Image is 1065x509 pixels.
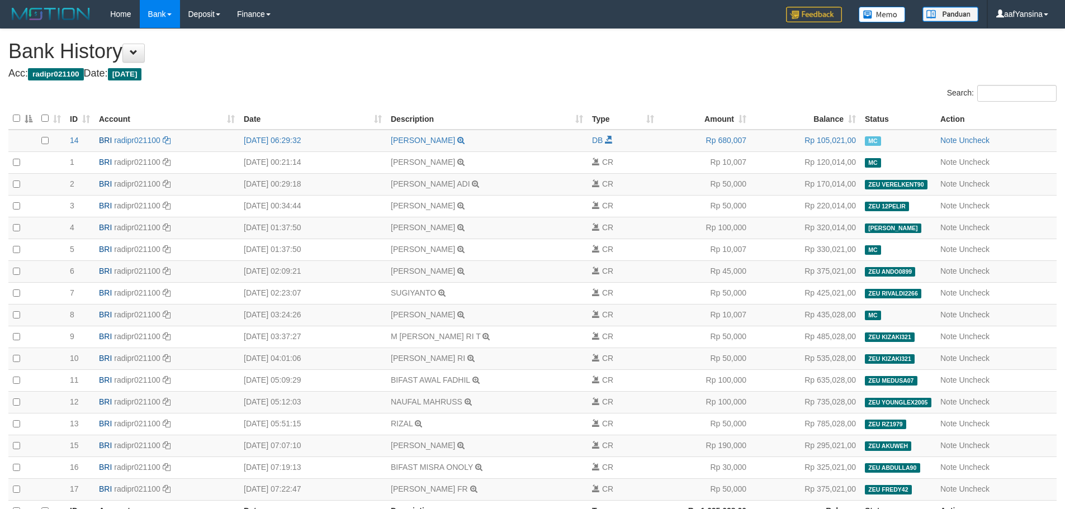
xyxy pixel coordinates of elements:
[239,217,386,239] td: [DATE] 01:37:50
[99,158,112,167] span: BRI
[659,304,751,326] td: Rp 10,007
[977,85,1057,102] input: Search:
[391,354,465,363] a: [PERSON_NAME] RI
[959,397,989,406] a: Uncheck
[99,441,112,450] span: BRI
[28,68,84,80] span: radipr021100
[940,245,957,254] a: Note
[865,223,921,233] span: [PERSON_NAME]
[70,179,74,188] span: 2
[751,173,860,195] td: Rp 170,014,00
[239,130,386,152] td: [DATE] 06:29:32
[163,484,171,493] a: Copy radipr021100 to clipboard
[99,136,112,145] span: BRI
[959,179,989,188] a: Uncheck
[239,413,386,435] td: [DATE] 05:51:15
[865,136,881,146] span: Manually Checked by: aafmisel
[163,463,171,472] a: Copy radipr021100 to clipboard
[99,245,112,254] span: BRI
[959,201,989,210] a: Uncheck
[70,441,79,450] span: 15
[751,435,860,456] td: Rp 295,021,00
[959,223,989,232] a: Uncheck
[959,332,989,341] a: Uncheck
[163,397,171,406] a: Copy radipr021100 to clipboard
[99,288,112,297] span: BRI
[99,267,112,275] span: BRI
[99,223,112,232] span: BRI
[659,282,751,304] td: Rp 50,000
[391,397,462,406] a: NAUFAL MAHRUSS
[239,391,386,413] td: [DATE] 05:12:03
[940,463,957,472] a: Note
[940,419,957,428] a: Note
[391,484,468,493] a: [PERSON_NAME] FR
[751,413,860,435] td: Rp 785,028,00
[239,435,386,456] td: [DATE] 07:07:10
[865,441,911,451] span: ZEU AKUWEH
[659,151,751,173] td: Rp 10,007
[865,463,920,473] span: ZEU ABDULLA90
[70,267,74,275] span: 6
[602,354,613,363] span: CR
[70,223,74,232] span: 4
[391,158,455,167] a: [PERSON_NAME]
[592,136,603,145] span: DB
[239,260,386,282] td: [DATE] 02:09:21
[959,136,989,145] a: Uncheck
[959,288,989,297] a: Uncheck
[751,239,860,260] td: Rp 330,021,00
[602,484,613,493] span: CR
[99,419,112,428] span: BRI
[959,310,989,319] a: Uncheck
[602,310,613,319] span: CR
[959,463,989,472] a: Uncheck
[114,245,160,254] a: radipr021100
[239,304,386,326] td: [DATE] 03:24:26
[391,375,470,384] a: BIFAST AWAL FADHIL
[239,456,386,478] td: [DATE] 07:19:13
[860,108,936,130] th: Status
[865,267,915,277] span: ZEU ANDO0899
[940,158,957,167] a: Note
[163,288,171,297] a: Copy radipr021100 to clipboard
[659,478,751,500] td: Rp 50,000
[602,332,613,341] span: CR
[659,326,751,348] td: Rp 50,000
[959,419,989,428] a: Uncheck
[659,108,751,130] th: Amount: activate to sort column ascending
[386,108,588,130] th: Description: activate to sort column ascending
[859,7,906,22] img: Button%20Memo.svg
[659,435,751,456] td: Rp 190,000
[602,288,613,297] span: CR
[239,108,386,130] th: Date: activate to sort column ascending
[947,85,1057,102] label: Search:
[391,419,413,428] a: RIZAL
[94,108,239,130] th: Account: activate to sort column ascending
[751,282,860,304] td: Rp 425,021,00
[8,68,1057,79] h4: Acc: Date:
[239,195,386,217] td: [DATE] 00:34:44
[99,201,112,210] span: BRI
[239,173,386,195] td: [DATE] 00:29:18
[114,375,160,384] a: radipr021100
[959,484,989,493] a: Uncheck
[239,239,386,260] td: [DATE] 01:37:50
[114,441,160,450] a: radipr021100
[239,369,386,391] td: [DATE] 05:09:29
[751,217,860,239] td: Rp 320,014,00
[163,419,171,428] a: Copy radipr021100 to clipboard
[602,158,613,167] span: CR
[751,456,860,478] td: Rp 325,021,00
[940,201,957,210] a: Note
[70,136,79,145] span: 14
[70,419,79,428] span: 13
[659,413,751,435] td: Rp 50,000
[602,179,613,188] span: CR
[239,348,386,369] td: [DATE] 04:01:06
[659,369,751,391] td: Rp 100,000
[940,441,957,450] a: Note
[163,441,171,450] a: Copy radipr021100 to clipboard
[959,245,989,254] a: Uncheck
[70,245,74,254] span: 5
